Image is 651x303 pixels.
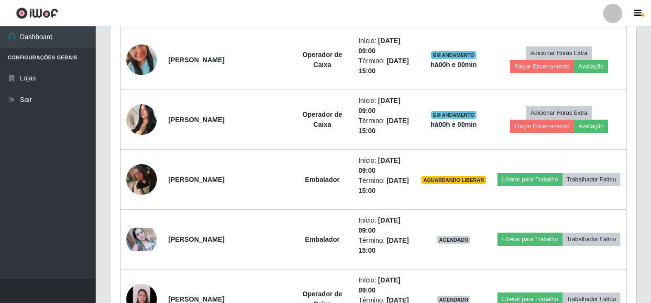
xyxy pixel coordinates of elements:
[358,37,400,55] time: [DATE] 09:00
[358,236,410,256] li: Término:
[526,46,592,60] button: Adicionar Horas Extra
[421,176,486,184] span: AGUARDANDO LIBERAR
[168,116,224,123] strong: [PERSON_NAME]
[437,236,471,244] span: AGENDADO
[358,276,400,294] time: [DATE] 09:00
[358,215,410,236] li: Início:
[16,7,58,19] img: CoreUI Logo
[563,233,620,246] button: Trabalhador Faltou
[168,236,224,243] strong: [PERSON_NAME]
[358,216,400,234] time: [DATE] 09:00
[574,60,608,73] button: Avaliação
[358,157,400,174] time: [DATE] 09:00
[305,176,340,183] strong: Embalador
[526,106,592,120] button: Adicionar Horas Extra
[497,233,562,246] button: Liberar para Trabalho
[302,111,342,128] strong: Operador de Caixa
[168,295,224,303] strong: [PERSON_NAME]
[126,164,157,195] img: 1610066289915.jpeg
[574,120,608,133] button: Avaliação
[510,60,574,73] button: Forçar Encerramento
[563,173,620,186] button: Trabalhador Faltou
[126,99,157,140] img: 1756297923426.jpeg
[358,56,410,76] li: Término:
[430,121,477,128] strong: há 00 h e 00 min
[510,120,574,133] button: Forçar Encerramento
[168,176,224,183] strong: [PERSON_NAME]
[431,111,476,119] span: EM ANDAMENTO
[358,96,410,116] li: Início:
[358,275,410,295] li: Início:
[126,228,157,251] img: 1668045195868.jpeg
[358,116,410,136] li: Término:
[305,236,340,243] strong: Embalador
[358,156,410,176] li: Início:
[168,56,224,64] strong: [PERSON_NAME]
[358,176,410,196] li: Término:
[358,36,410,56] li: Início:
[497,173,562,186] button: Liberar para Trabalho
[302,51,342,68] strong: Operador de Caixa
[431,51,476,59] span: EM ANDAMENTO
[358,97,400,114] time: [DATE] 09:00
[430,61,477,68] strong: há 00 h e 00 min
[126,33,157,87] img: 1755875001367.jpeg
